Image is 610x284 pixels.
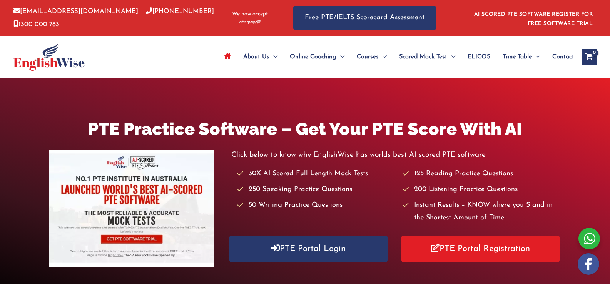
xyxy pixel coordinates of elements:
a: 1300 000 783 [13,21,59,28]
a: ELICOS [461,43,496,70]
h1: PTE Practice Software – Get Your PTE Score With AI [49,117,561,141]
span: Menu Toggle [269,43,277,70]
a: Online CoachingMenu Toggle [284,43,351,70]
span: We now accept [232,10,268,18]
a: PTE Portal Login [229,236,388,262]
span: Courses [357,43,379,70]
aside: Header Widget 1 [470,5,597,30]
span: Menu Toggle [447,43,455,70]
nav: Site Navigation: Main Menu [218,43,574,70]
img: pte-institute-main [49,150,214,267]
span: ELICOS [468,43,490,70]
a: Free PTE/IELTS Scorecard Assessment [293,6,436,30]
a: AI SCORED PTE SOFTWARE REGISTER FOR FREE SOFTWARE TRIAL [474,12,593,27]
li: 30X AI Scored Full Length Mock Tests [237,168,396,180]
a: Scored Mock TestMenu Toggle [393,43,461,70]
a: Time TableMenu Toggle [496,43,546,70]
li: 200 Listening Practice Questions [403,183,561,196]
span: Online Coaching [290,43,336,70]
span: Menu Toggle [336,43,344,70]
a: [PHONE_NUMBER] [146,8,214,15]
img: cropped-ew-logo [13,43,85,71]
li: 50 Writing Practice Questions [237,199,396,212]
p: Click below to know why EnglishWise has worlds best AI scored PTE software [231,149,562,161]
span: About Us [243,43,269,70]
span: Contact [552,43,574,70]
li: 125 Reading Practice Questions [403,168,561,180]
span: Time Table [503,43,532,70]
span: Menu Toggle [532,43,540,70]
li: 250 Speaking Practice Questions [237,183,396,196]
li: Instant Results – KNOW where you Stand in the Shortest Amount of Time [403,199,561,225]
img: white-facebook.png [578,253,599,275]
img: Afterpay-Logo [239,20,261,24]
a: Contact [546,43,574,70]
a: PTE Portal Registration [401,236,560,262]
a: View Shopping Cart, empty [582,49,597,65]
span: Scored Mock Test [399,43,447,70]
a: About UsMenu Toggle [237,43,284,70]
span: Menu Toggle [379,43,387,70]
a: [EMAIL_ADDRESS][DOMAIN_NAME] [13,8,138,15]
a: CoursesMenu Toggle [351,43,393,70]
